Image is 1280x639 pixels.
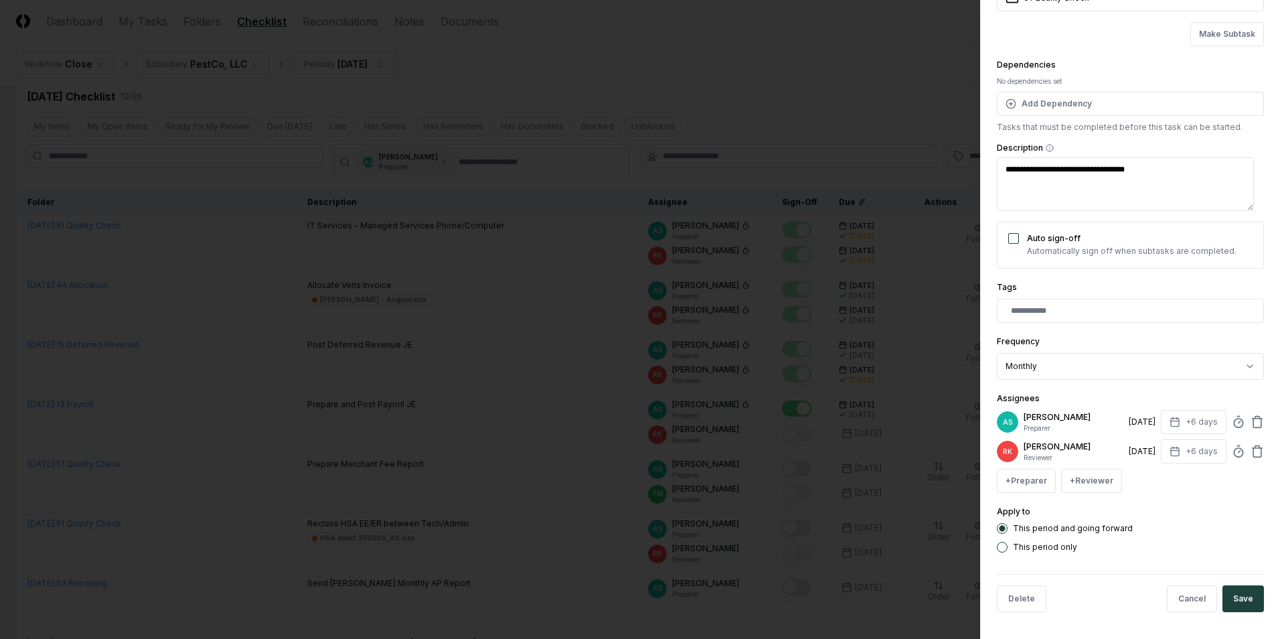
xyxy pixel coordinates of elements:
label: Assignees [997,393,1040,403]
div: [DATE] [1129,416,1155,428]
div: No dependencies set [997,76,1264,86]
label: Apply to [997,506,1030,516]
label: Description [997,144,1264,152]
label: This period only [1013,543,1077,551]
button: Description [1046,144,1054,152]
button: +6 days [1161,410,1226,434]
label: Auto sign-off [1027,233,1081,243]
span: AS [1003,417,1012,427]
button: Cancel [1167,585,1217,612]
p: [PERSON_NAME] [1024,441,1123,453]
div: [DATE] [1129,445,1155,457]
label: Frequency [997,336,1040,346]
p: Reviewer [1024,453,1123,463]
button: +Reviewer [1061,469,1122,493]
label: This period and going forward [1013,524,1133,532]
p: [PERSON_NAME] [1024,411,1123,423]
button: Make Subtask [1190,22,1264,46]
button: +Preparer [997,469,1056,493]
p: Automatically sign off when subtasks are completed. [1027,245,1236,257]
p: Preparer [1024,423,1123,433]
button: Save [1222,585,1264,612]
p: Tasks that must be completed before this task can be started. [997,121,1264,133]
button: Add Dependency [997,92,1264,116]
span: RK [1003,447,1012,457]
label: Tags [997,282,1017,292]
label: Dependencies [997,60,1056,70]
button: +6 days [1161,439,1226,464]
button: Delete [997,585,1046,612]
